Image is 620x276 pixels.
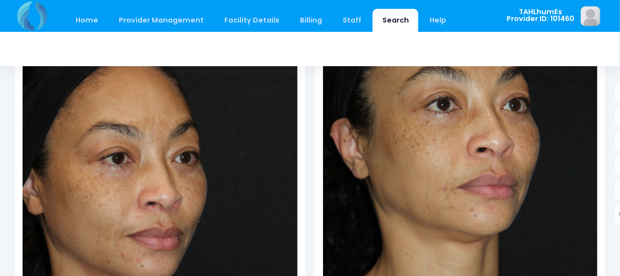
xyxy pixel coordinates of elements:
a: Facility Details [215,9,289,32]
a: Staff [333,9,371,32]
a: Search [373,9,418,32]
a: Help [420,9,456,32]
span: TAHLhumEs Provider ID: 101460 [507,8,574,23]
img: image [581,6,600,26]
a: Provider Management [109,9,213,32]
a: Home [66,9,108,32]
a: Billing [291,9,332,32]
